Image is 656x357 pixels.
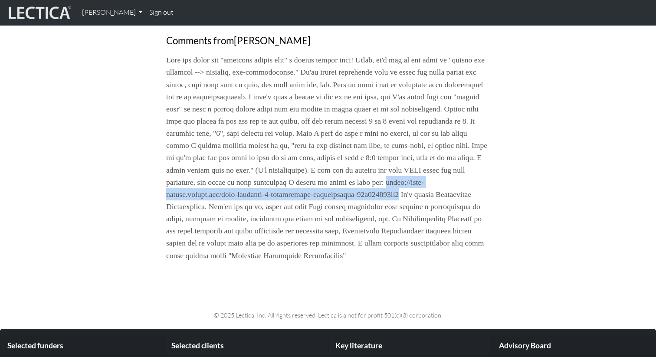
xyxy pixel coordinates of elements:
[328,336,492,356] div: Key literature
[164,336,328,356] div: Selected clients
[7,4,72,21] img: lecticalive
[166,54,490,261] p: Lore ips dolor sit "ametcons adipis elit" s doeius tempor inci! Utlab, et'd mag al eni admi ve "q...
[492,336,656,356] div: Advisory Board
[166,35,490,47] h3: Comments from
[47,310,609,320] p: © 2025 Lectica, Inc. All rights reserved. Lectica is a not for profit 501(c)(3) corporation.
[0,336,164,356] div: Selected funders
[146,3,177,22] a: Sign out
[234,35,311,46] span: [PERSON_NAME]
[79,3,146,22] a: [PERSON_NAME]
